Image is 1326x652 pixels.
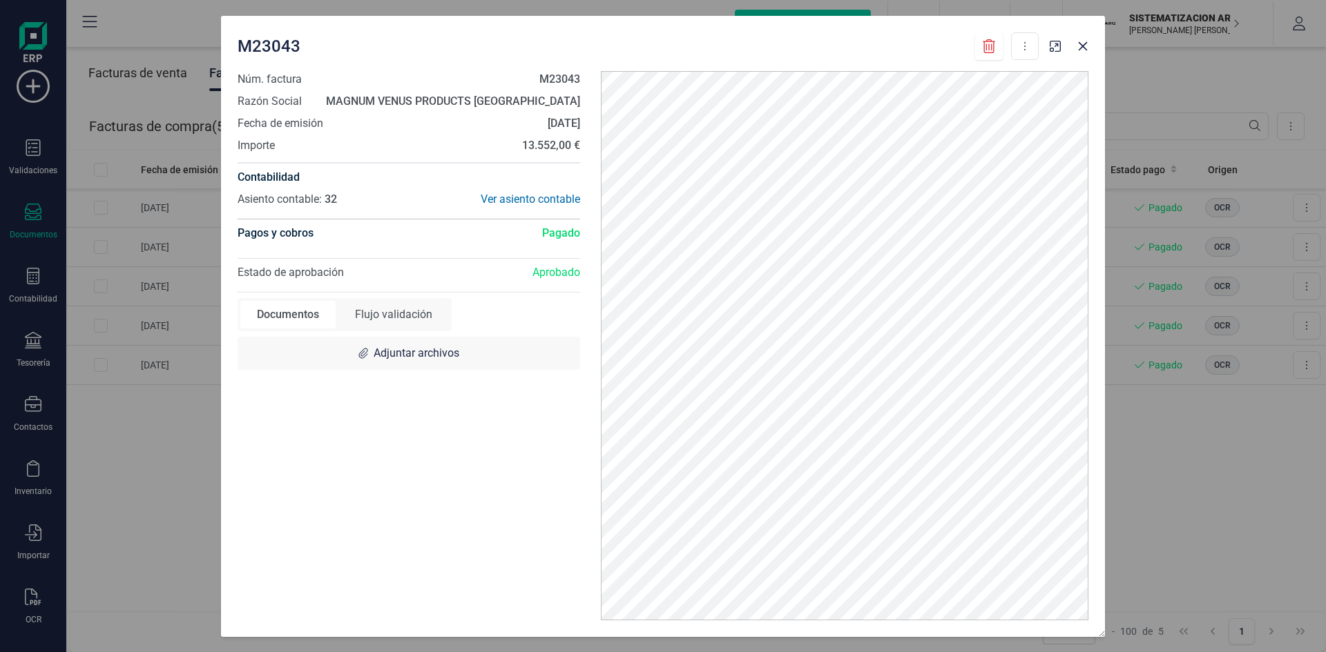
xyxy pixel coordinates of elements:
[238,192,322,206] span: Asiento contable:
[238,266,344,279] span: Estado de aprobación
[238,35,300,57] span: M23043
[409,191,580,208] div: Ver asiento contable
[238,137,275,154] span: Importe
[238,169,580,186] h4: Contabilidad
[238,93,302,110] span: Razón Social
[238,219,314,247] h4: Pagos y cobros
[238,115,323,132] span: Fecha de emisión
[548,117,580,130] strong: [DATE]
[238,71,302,88] span: Núm. factura
[325,192,337,206] span: 32
[338,301,449,328] div: Flujo validación
[238,337,580,370] div: Adjuntar archivos
[542,225,580,241] span: Pagado
[409,264,590,281] div: Aprobado
[374,345,459,362] span: Adjuntar archivos
[522,139,580,152] strong: 13.552,00 €
[240,301,336,328] div: Documentos
[539,72,580,86] strong: M23043
[326,95,580,108] strong: MAGNUM VENUS PRODUCTS [GEOGRAPHIC_DATA]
